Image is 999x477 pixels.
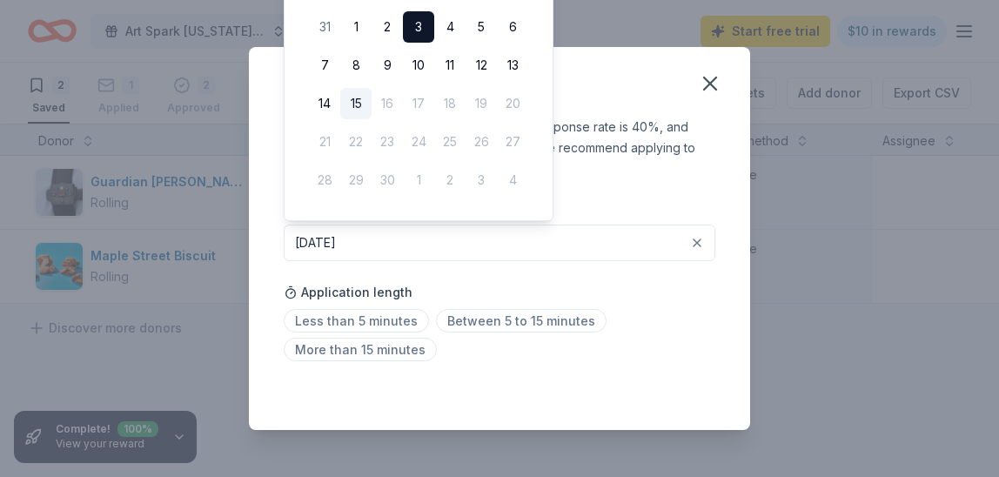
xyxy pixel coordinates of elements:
button: 14 [309,88,340,119]
button: 11 [434,50,466,81]
button: 12 [466,50,497,81]
button: 3 [403,11,434,43]
span: Application length [284,282,412,303]
span: Between 5 to 15 minutes [436,309,607,333]
button: 31 [309,11,340,43]
button: 7 [309,50,340,81]
span: Less than 5 minutes [284,309,429,333]
button: 8 [340,50,372,81]
button: 2 [372,11,403,43]
button: 15 [340,88,372,119]
button: 10 [403,50,434,81]
div: [DATE] [295,232,336,253]
button: 1 [340,11,372,43]
span: More than 15 minutes [284,338,437,361]
button: 9 [372,50,403,81]
button: 4 [434,11,466,43]
button: 13 [497,50,528,81]
button: 5 [466,11,497,43]
button: 6 [497,11,528,43]
button: [DATE] [284,225,715,261]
